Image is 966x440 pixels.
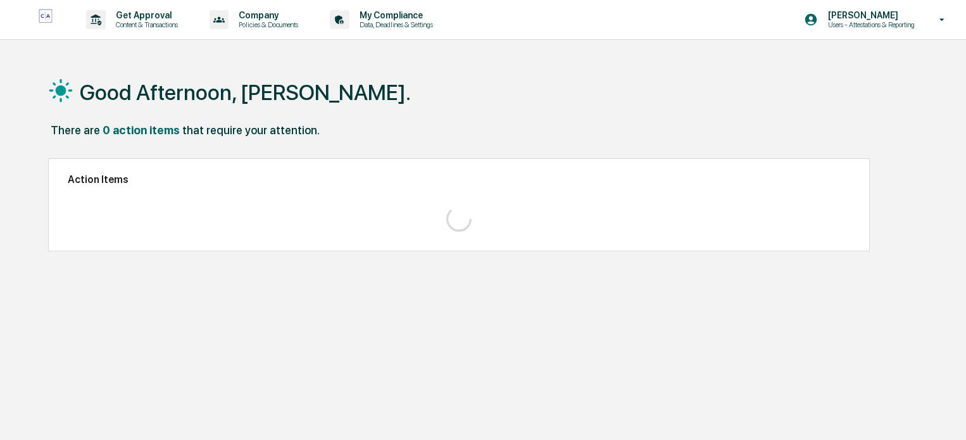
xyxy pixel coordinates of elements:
[51,123,100,137] div: There are
[182,123,320,137] div: that require your attention.
[106,10,184,20] p: Get Approval
[229,20,304,29] p: Policies & Documents
[818,10,921,20] p: [PERSON_NAME]
[103,123,180,137] div: 0 action items
[68,173,850,185] h2: Action Items
[80,80,411,105] h1: Good Afternoon, [PERSON_NAME].
[30,9,61,30] img: logo
[818,20,921,29] p: Users - Attestations & Reporting
[349,10,439,20] p: My Compliance
[106,20,184,29] p: Content & Transactions
[229,10,304,20] p: Company
[349,20,439,29] p: Data, Deadlines & Settings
